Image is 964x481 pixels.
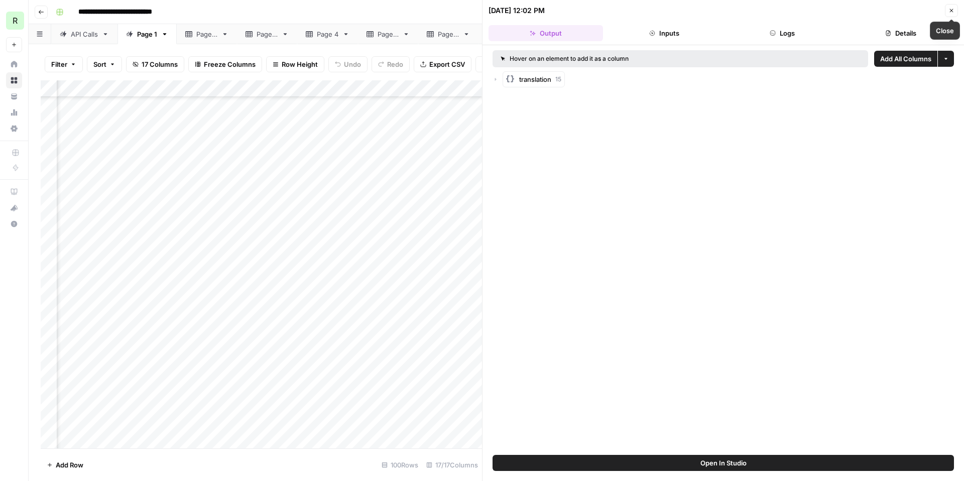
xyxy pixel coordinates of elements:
[196,29,217,39] div: Page 2
[6,184,22,200] a: AirOps Academy
[117,24,177,44] a: Page 1
[188,56,262,72] button: Freeze Columns
[51,59,67,69] span: Filter
[266,56,324,72] button: Row Height
[237,24,297,44] a: Page 3
[56,460,83,470] span: Add Row
[87,56,122,72] button: Sort
[501,54,745,63] div: Hover on an element to add it as a column
[45,56,83,72] button: Filter
[726,25,840,41] button: Logs
[387,59,403,69] span: Redo
[317,29,338,39] div: Page 4
[257,29,278,39] div: Page 3
[51,24,117,44] a: API Calls
[344,59,361,69] span: Undo
[93,59,106,69] span: Sort
[6,56,22,72] a: Home
[503,71,565,87] button: translation15
[358,24,418,44] a: Page 5
[282,59,318,69] span: Row Height
[378,457,422,473] div: 100 Rows
[328,56,368,72] button: Undo
[126,56,184,72] button: 17 Columns
[555,75,561,84] span: 15
[6,121,22,137] a: Settings
[880,54,931,64] span: Add All Columns
[414,56,471,72] button: Export CSV
[936,26,954,36] div: Close
[6,104,22,121] a: Usage
[700,458,747,468] span: Open In Studio
[137,29,157,39] div: Page 1
[429,59,465,69] span: Export CSV
[6,8,22,33] button: Workspace: Re-Leased
[489,6,545,16] div: [DATE] 12:02 PM
[6,200,22,216] button: What's new?
[843,25,958,41] button: Details
[519,74,551,84] span: translation
[297,24,358,44] a: Page 4
[378,29,399,39] div: Page 5
[493,455,954,471] button: Open In Studio
[142,59,178,69] span: 17 Columns
[418,24,478,44] a: Page 6
[13,15,18,27] span: R
[438,29,459,39] div: Page 6
[41,457,89,473] button: Add Row
[372,56,410,72] button: Redo
[6,216,22,232] button: Help + Support
[607,25,721,41] button: Inputs
[6,88,22,104] a: Your Data
[422,457,482,473] div: 17/17 Columns
[6,72,22,88] a: Browse
[489,25,603,41] button: Output
[874,51,937,67] button: Add All Columns
[177,24,237,44] a: Page 2
[71,29,98,39] div: API Calls
[7,200,22,215] div: What's new?
[204,59,256,69] span: Freeze Columns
